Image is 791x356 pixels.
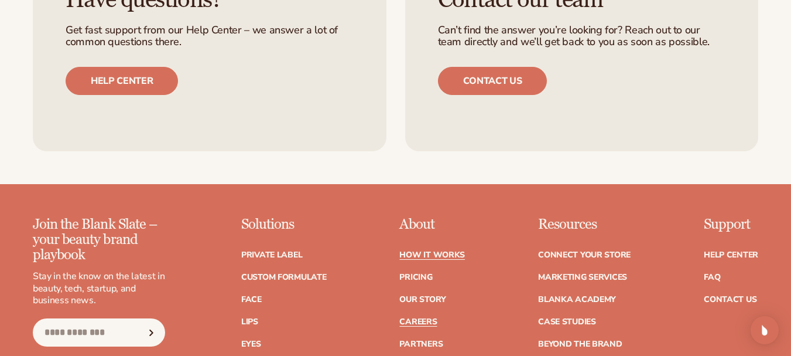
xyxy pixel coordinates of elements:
a: Contact us [438,67,547,95]
p: Resources [538,217,631,232]
p: Get fast support from our Help Center – we answer a lot of common questions there. [66,25,354,48]
a: Marketing services [538,273,627,282]
p: Join the Blank Slate – your beauty brand playbook [33,217,165,263]
a: Contact Us [704,296,756,304]
p: Support [704,217,758,232]
a: Careers [399,318,437,326]
a: Partners [399,340,443,348]
div: Open Intercom Messenger [751,316,779,344]
button: Subscribe [139,318,165,347]
a: Case Studies [538,318,596,326]
a: Lips [241,318,258,326]
a: Custom formulate [241,273,327,282]
a: Pricing [399,273,432,282]
a: Private label [241,251,302,259]
p: Can’t find the answer you’re looking for? Reach out to our team directly and we’ll get back to yo... [438,25,726,48]
a: Our Story [399,296,446,304]
p: About [399,217,465,232]
a: Face [241,296,262,304]
a: Eyes [241,340,261,348]
a: Connect your store [538,251,631,259]
a: Blanka Academy [538,296,616,304]
a: Beyond the brand [538,340,622,348]
a: FAQ [704,273,720,282]
a: Help Center [704,251,758,259]
p: Stay in the know on the latest in beauty, tech, startup, and business news. [33,270,165,307]
a: Help center [66,67,178,95]
a: How It Works [399,251,465,259]
p: Solutions [241,217,327,232]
